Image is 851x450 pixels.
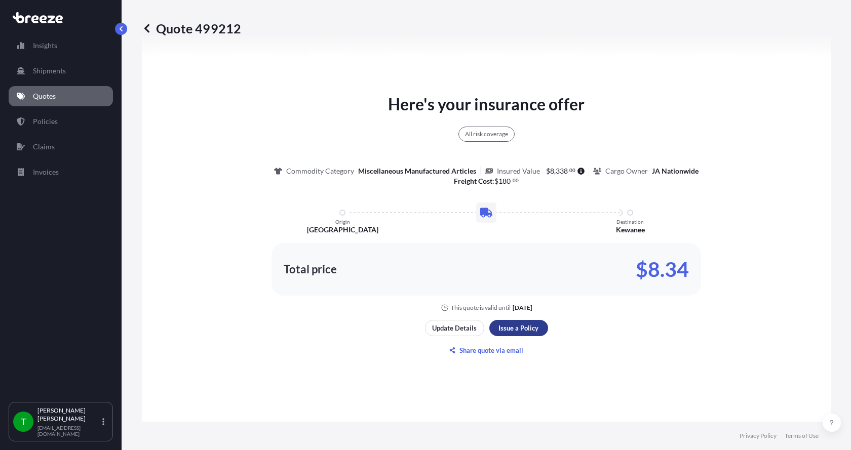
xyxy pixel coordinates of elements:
span: 338 [556,168,568,175]
a: Privacy Policy [740,432,777,440]
p: JA Nationwide [652,166,699,176]
p: $8.34 [636,261,689,277]
p: This quote is valid until [451,304,511,312]
p: Quotes [33,91,56,101]
a: Shipments [9,61,113,81]
a: Quotes [9,86,113,106]
button: Share quote via email [425,342,548,358]
p: Policies [33,116,58,127]
a: Terms of Use [785,432,819,440]
span: 00 [569,169,575,172]
div: All risk coverage [458,127,515,142]
span: T [21,417,26,427]
p: Cargo Owner [605,166,648,176]
p: Claims [33,142,55,152]
p: Origin [335,219,350,225]
span: . [511,179,512,182]
a: Policies [9,111,113,132]
p: Issue a Policy [498,323,538,333]
span: 8 [550,168,554,175]
span: , [554,168,556,175]
p: Commodity Category [286,166,354,176]
p: Shipments [33,66,66,76]
p: Invoices [33,167,59,177]
span: 180 [498,178,511,185]
a: Claims [9,137,113,157]
p: [EMAIL_ADDRESS][DOMAIN_NAME] [37,425,100,437]
a: Insights [9,35,113,56]
p: Destination [616,219,644,225]
b: Freight Cost [454,177,492,185]
a: Invoices [9,162,113,182]
p: Insured Value [497,166,540,176]
p: Here's your insurance offer [388,92,585,116]
p: [GEOGRAPHIC_DATA] [307,225,378,235]
p: Total price [284,264,337,274]
span: 00 [513,179,519,182]
p: Insights [33,40,57,51]
p: Share quote via email [459,345,523,355]
button: Update Details [425,320,484,336]
span: $ [494,178,498,185]
span: . [568,169,569,172]
span: $ [546,168,550,175]
p: : [454,176,519,186]
p: Kewanee [616,225,645,235]
p: [PERSON_NAME] [PERSON_NAME] [37,406,100,423]
button: Issue a Policy [489,320,548,336]
p: [DATE] [513,304,532,312]
p: Quote 499212 [142,20,241,36]
p: Update Details [432,323,477,333]
p: Miscellaneous Manufactured Articles [358,166,476,176]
